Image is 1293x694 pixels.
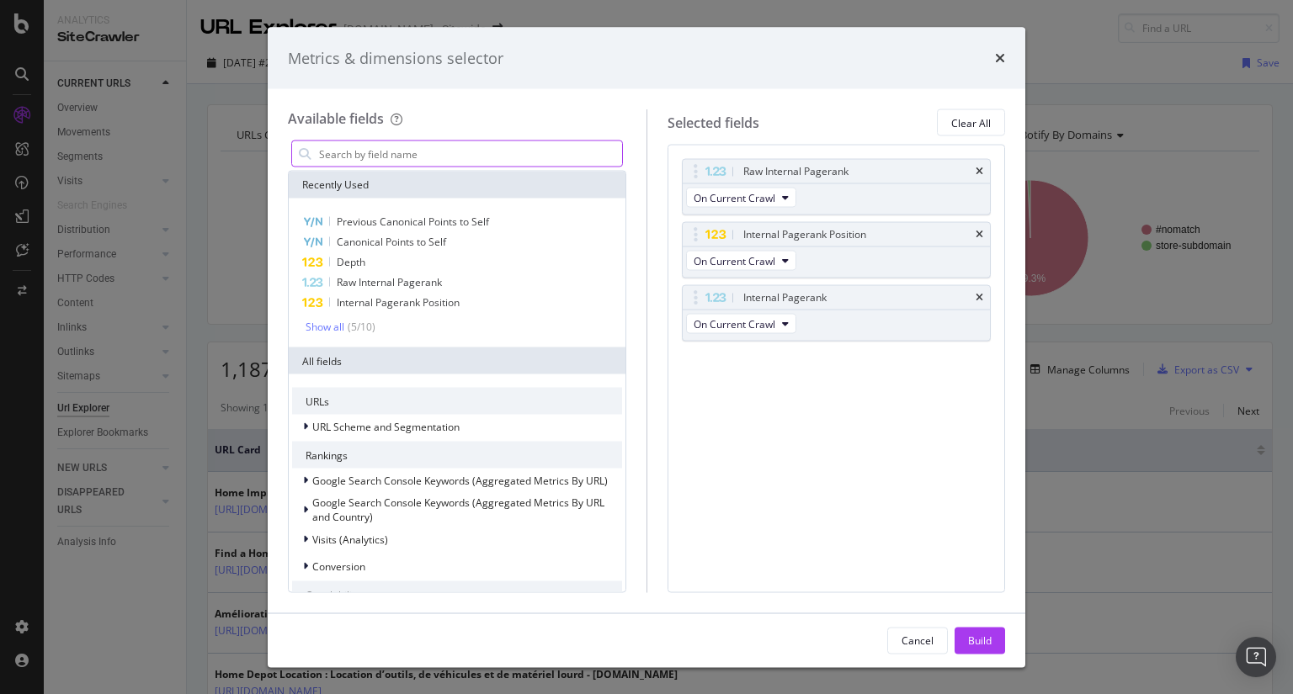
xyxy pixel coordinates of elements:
[312,495,604,524] span: Google Search Console Keywords (Aggregated Metrics By URL and Country)
[292,388,622,415] div: URLs
[968,633,992,647] div: Build
[743,289,827,306] div: Internal Pagerank
[312,419,460,433] span: URL Scheme and Segmentation
[337,275,442,289] span: Raw Internal Pagerank
[686,188,796,208] button: On Current Crawl
[668,113,759,132] div: Selected fields
[743,226,866,243] div: Internal Pagerank Position
[976,167,983,177] div: times
[682,159,992,215] div: Raw Internal PageranktimesOn Current Crawl
[682,222,992,278] div: Internal Pagerank PositiontimesOn Current Crawl
[976,293,983,303] div: times
[694,316,775,331] span: On Current Crawl
[937,109,1005,136] button: Clear All
[288,47,503,69] div: Metrics & dimensions selector
[289,347,625,374] div: All fields
[312,559,365,573] span: Conversion
[743,163,849,180] div: Raw Internal Pagerank
[337,255,365,269] span: Depth
[292,581,622,608] div: Crawlability
[682,285,992,342] div: Internal PageranktimesOn Current Crawl
[268,27,1025,667] div: modal
[686,314,796,334] button: On Current Crawl
[1236,637,1276,677] div: Open Intercom Messenger
[902,633,934,647] div: Cancel
[976,230,983,240] div: times
[312,532,388,546] span: Visits (Analytics)
[955,627,1005,654] button: Build
[312,473,608,487] span: Google Search Console Keywords (Aggregated Metrics By URL)
[317,141,622,167] input: Search by field name
[694,253,775,268] span: On Current Crawl
[288,109,384,128] div: Available fields
[306,321,344,332] div: Show all
[995,47,1005,69] div: times
[292,442,622,469] div: Rankings
[686,251,796,271] button: On Current Crawl
[337,295,460,310] span: Internal Pagerank Position
[289,172,625,199] div: Recently Used
[337,215,489,229] span: Previous Canonical Points to Self
[887,627,948,654] button: Cancel
[694,190,775,204] span: On Current Crawl
[344,320,375,334] div: ( 5 / 10 )
[337,235,446,249] span: Canonical Points to Self
[951,115,991,130] div: Clear All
